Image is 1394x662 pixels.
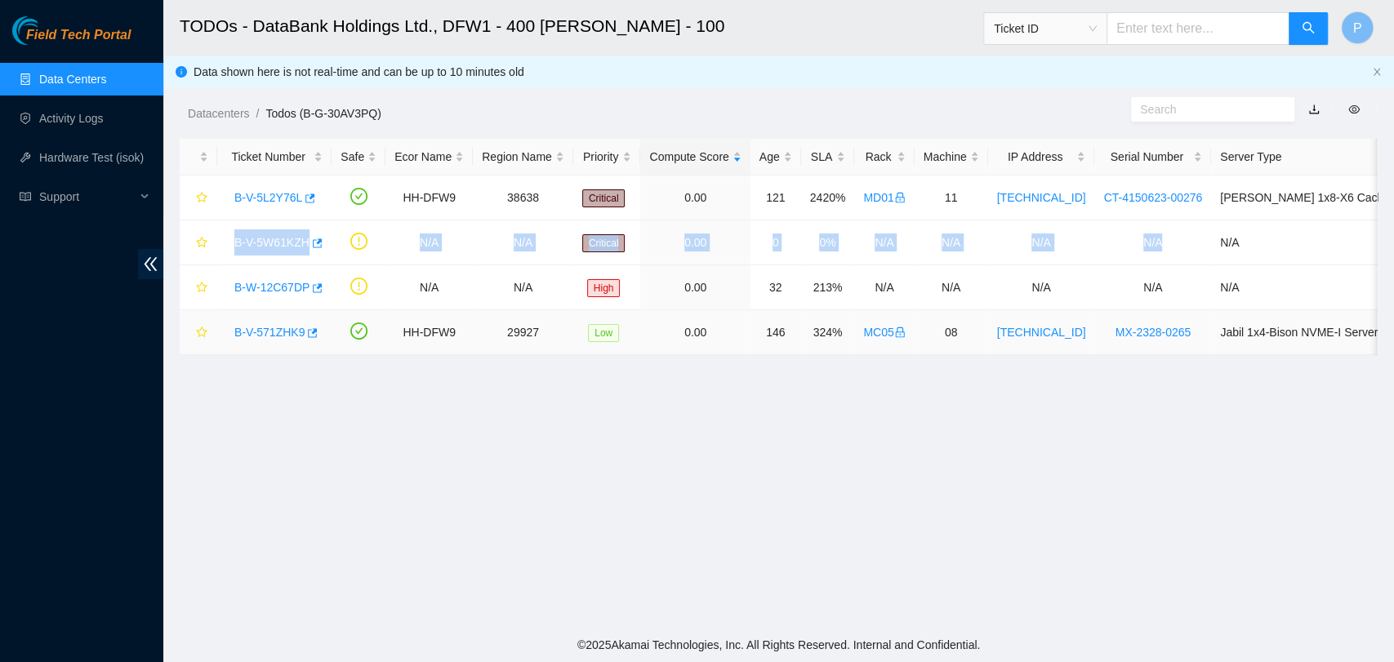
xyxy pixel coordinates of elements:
[256,107,259,120] span: /
[385,265,473,310] td: N/A
[1372,67,1382,78] button: close
[473,310,573,355] td: 29927
[1107,12,1289,45] input: Enter text here...
[588,324,619,342] span: Low
[915,265,988,310] td: N/A
[640,175,750,220] td: 0.00
[863,326,905,339] a: MC05lock
[1296,96,1332,122] button: download
[196,282,207,295] span: star
[12,29,131,51] a: Akamai TechnologiesField Tech Portal
[997,191,1086,204] a: [TECHNICAL_ID]
[750,265,801,310] td: 32
[39,112,104,125] a: Activity Logs
[189,274,208,300] button: star
[189,319,208,345] button: star
[473,220,573,265] td: N/A
[234,281,310,294] a: B-W-12C67DP
[1302,21,1315,37] span: search
[640,220,750,265] td: 0.00
[1094,265,1211,310] td: N/A
[854,220,914,265] td: N/A
[350,233,367,250] span: exclamation-circle
[1308,103,1320,116] a: download
[12,16,82,45] img: Akamai Technologies
[587,279,621,297] span: High
[350,322,367,340] span: check-circle
[385,310,473,355] td: HH-DFW9
[234,191,302,204] a: B-V-5L2Y76L
[196,237,207,250] span: star
[265,107,381,120] a: Todos (B-G-30AV3PQ)
[385,175,473,220] td: HH-DFW9
[1348,104,1360,115] span: eye
[994,16,1097,41] span: Ticket ID
[915,310,988,355] td: 08
[473,265,573,310] td: N/A
[582,189,626,207] span: Critical
[1341,11,1374,44] button: P
[988,265,1095,310] td: N/A
[894,192,906,203] span: lock
[1115,326,1191,339] a: MX-2328-0265
[915,175,988,220] td: 11
[234,236,310,249] a: B-V-5W61KZH
[39,151,144,164] a: Hardware Test (isok)
[854,265,914,310] td: N/A
[894,327,906,338] span: lock
[1140,100,1272,118] input: Search
[189,229,208,255] button: star
[350,278,367,295] span: exclamation-circle
[189,184,208,211] button: star
[39,180,136,213] span: Support
[26,28,131,43] span: Field Tech Portal
[1289,12,1328,45] button: search
[640,265,750,310] td: 0.00
[801,265,855,310] td: 213%
[863,191,905,204] a: MD01lock
[1103,191,1202,204] a: CT-4150623-00276
[163,628,1394,662] footer: © 2025 Akamai Technologies, Inc. All Rights Reserved. Internal and Confidential.
[20,191,31,202] span: read
[1353,18,1362,38] span: P
[385,220,473,265] td: N/A
[801,220,855,265] td: 0%
[350,188,367,205] span: check-circle
[640,310,750,355] td: 0.00
[801,310,855,355] td: 324%
[1094,220,1211,265] td: N/A
[750,310,801,355] td: 146
[473,175,573,220] td: 38638
[801,175,855,220] td: 2420%
[39,73,106,86] a: Data Centers
[188,107,249,120] a: Datacenters
[750,220,801,265] td: 0
[234,326,305,339] a: B-V-571ZHK9
[138,249,163,279] span: double-left
[988,220,1095,265] td: N/A
[997,326,1086,339] a: [TECHNICAL_ID]
[915,220,988,265] td: N/A
[750,175,801,220] td: 121
[1372,67,1382,77] span: close
[196,192,207,205] span: star
[582,234,626,252] span: Critical
[196,327,207,340] span: star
